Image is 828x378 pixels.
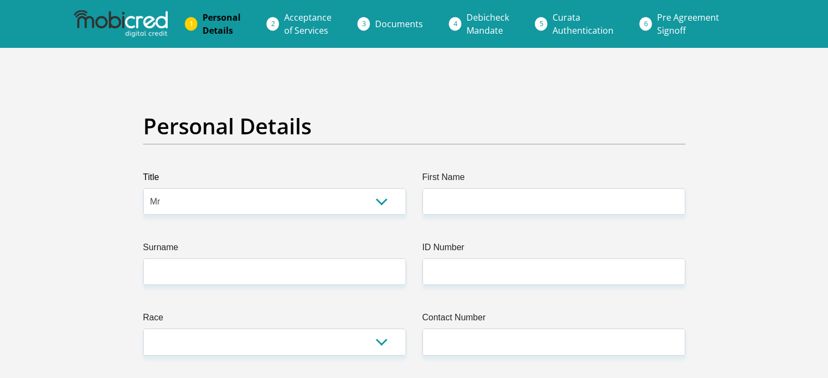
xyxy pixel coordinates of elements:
[422,311,685,329] label: Contact Number
[143,241,406,258] label: Surname
[648,7,728,41] a: Pre AgreementSignoff
[203,11,241,36] span: Personal Details
[375,18,423,30] span: Documents
[143,171,406,188] label: Title
[143,311,406,329] label: Race
[544,7,622,41] a: CurataAuthentication
[422,171,685,188] label: First Name
[194,7,249,41] a: PersonalDetails
[458,7,518,41] a: DebicheckMandate
[467,11,509,36] span: Debicheck Mandate
[74,10,168,38] img: mobicred logo
[553,11,614,36] span: Curata Authentication
[422,258,685,285] input: ID Number
[422,241,685,258] label: ID Number
[422,188,685,215] input: First Name
[275,7,340,41] a: Acceptanceof Services
[366,13,432,35] a: Documents
[422,329,685,355] input: Contact Number
[284,11,332,36] span: Acceptance of Services
[143,258,406,285] input: Surname
[657,11,719,36] span: Pre Agreement Signoff
[143,113,685,139] h2: Personal Details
